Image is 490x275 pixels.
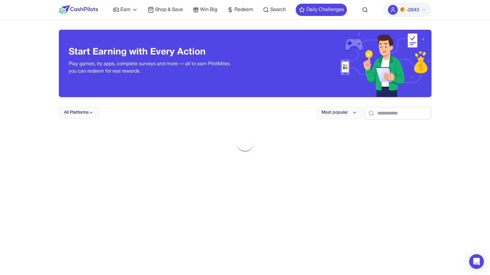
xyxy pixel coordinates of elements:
h3: Start Earning with Every Action [69,47,235,58]
span: Redeem [234,6,253,13]
div: Open Intercom Messenger [469,254,484,269]
span: Shop & Save [155,6,183,13]
img: PMs [400,7,405,12]
span: Earn [120,6,131,13]
button: PMs-2843 [383,2,431,17]
span: -2843 [406,6,419,14]
a: Redeem [227,6,253,13]
span: All Platforms [64,110,89,116]
a: Win Big [193,6,217,13]
button: Daily Challenges [296,4,347,16]
img: CashPilots Logo [59,5,98,14]
span: Win Big [200,6,217,13]
span: Most popular [321,110,348,116]
button: Most popular [316,107,362,119]
button: All Platforms [59,107,99,119]
span: Search [270,6,286,13]
img: Header decoration [245,30,431,97]
a: Search [263,6,286,13]
a: Earn [113,6,138,13]
p: Play games, try apps, complete surveys and more — all to earn PilotMiles you can redeem for real ... [69,60,235,75]
a: Shop & Save [148,6,183,13]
